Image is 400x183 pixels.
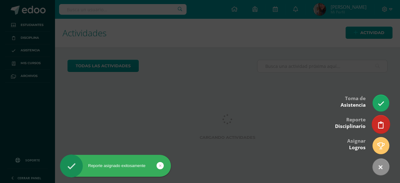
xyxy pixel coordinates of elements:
span: Disciplinario [335,123,366,130]
div: Reporte asignado exitosamente [60,163,171,169]
span: Logros [349,144,366,151]
div: Reporte [335,112,366,133]
div: Toma de [341,91,366,111]
span: Asistencia [341,102,366,108]
div: Asignar [347,134,366,154]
